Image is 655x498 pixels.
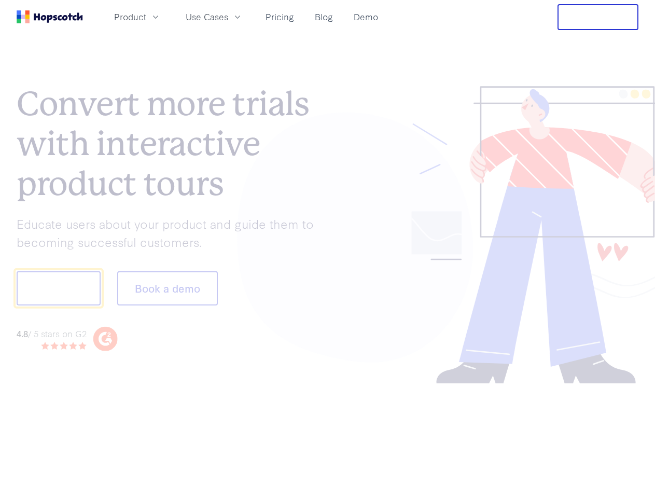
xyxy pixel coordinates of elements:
a: Demo [350,8,382,25]
button: Use Cases [179,8,249,25]
span: Use Cases [186,10,228,23]
button: Book a demo [117,271,218,306]
p: Educate users about your product and guide them to becoming successful customers. [17,215,328,251]
button: Free Trial [558,4,638,30]
a: Blog [311,8,337,25]
strong: 4.8 [17,327,28,339]
button: Product [108,8,167,25]
span: Product [114,10,146,23]
div: / 5 stars on G2 [17,327,87,340]
a: Pricing [261,8,298,25]
button: Show me! [17,271,101,306]
h1: Convert more trials with interactive product tours [17,84,328,203]
a: Home [17,10,83,23]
